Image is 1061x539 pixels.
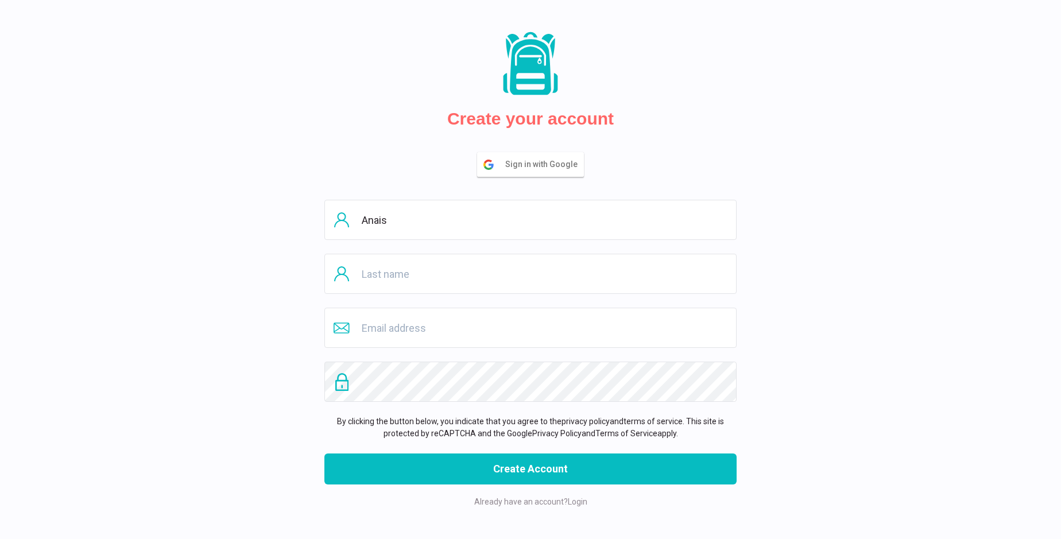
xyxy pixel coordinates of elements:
input: First name [324,200,737,240]
a: Login [568,497,587,506]
span: Sign in with Google [505,153,583,176]
a: Privacy Policy [532,429,582,438]
p: Already have an account? [324,496,737,508]
a: privacy policy [562,417,610,426]
button: Sign in with Google [477,152,584,177]
input: Email address [324,308,737,348]
button: Create Account [324,453,737,484]
p: By clicking the button below, you indicate that you agree to the and . This site is protected by ... [324,416,737,440]
input: Last name [324,254,737,294]
h2: Create your account [447,108,614,129]
a: terms of service [624,417,683,426]
img: Packs logo [499,31,562,97]
a: Terms of Service [595,429,657,438]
